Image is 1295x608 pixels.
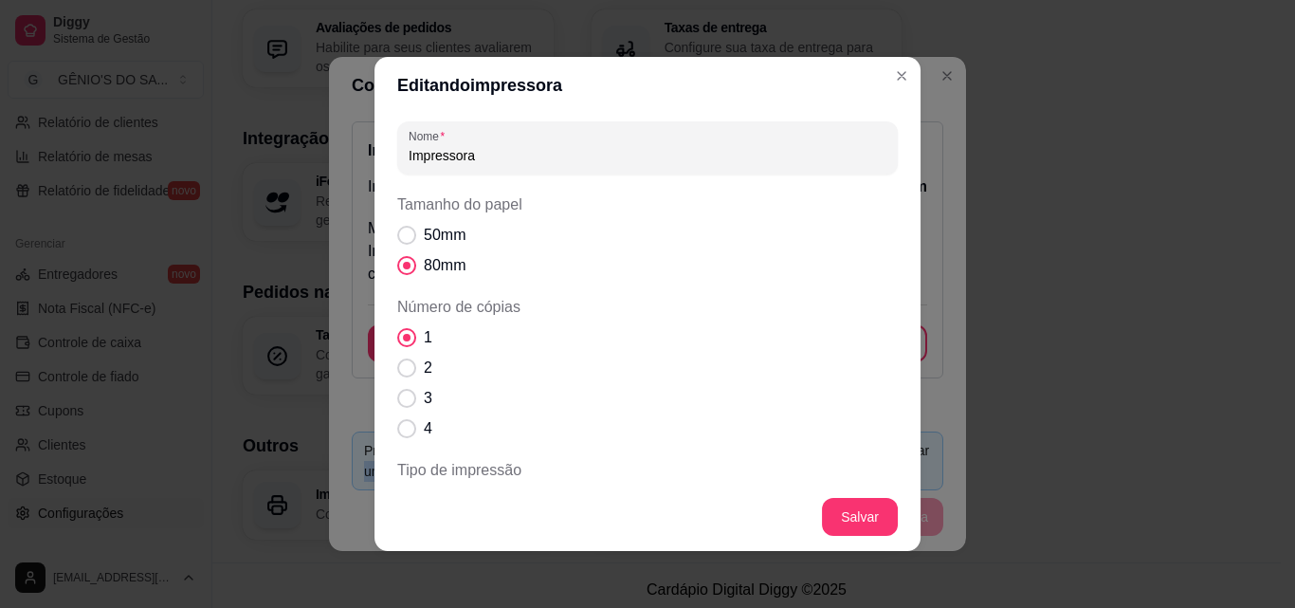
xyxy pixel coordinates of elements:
div: Número de cópias [397,296,898,440]
span: 1 [424,326,432,349]
span: 80mm [424,254,465,277]
span: Tipo de impressão [397,459,898,482]
header: Editando impressora [374,57,921,114]
span: 4 [424,417,432,440]
span: 3 [424,387,432,410]
div: Tipo de impressão [397,459,898,543]
button: Salvar [822,498,898,536]
span: 50mm [424,224,465,247]
span: 2 [424,357,432,379]
button: Close [886,61,917,91]
input: Nome [409,146,886,165]
label: Nome [409,128,451,144]
span: Número de cópias [397,296,898,319]
div: Tamanho do papel [397,193,898,277]
span: Tamanho do papel [397,193,898,216]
